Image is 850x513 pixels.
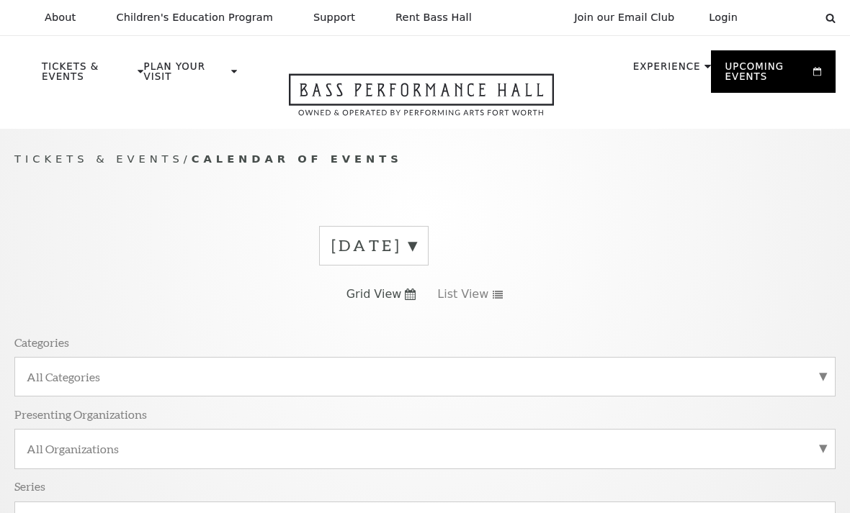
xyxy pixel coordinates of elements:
[313,12,355,24] p: Support
[14,478,45,494] p: Series
[14,335,69,350] p: Categories
[633,62,701,79] p: Experience
[27,441,823,456] label: All Organizations
[725,62,810,89] p: Upcoming Events
[14,153,184,165] span: Tickets & Events
[144,62,228,89] p: Plan Your Visit
[437,286,488,302] span: List View
[346,286,402,302] span: Grid View
[27,369,823,384] label: All Categories
[192,153,403,165] span: Calendar of Events
[331,235,416,257] label: [DATE]
[14,407,147,422] p: Presenting Organizations
[116,12,273,24] p: Children's Education Program
[45,12,76,24] p: About
[395,12,472,24] p: Rent Bass Hall
[42,62,134,89] p: Tickets & Events
[14,150,836,168] p: /
[761,11,812,24] select: Select:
